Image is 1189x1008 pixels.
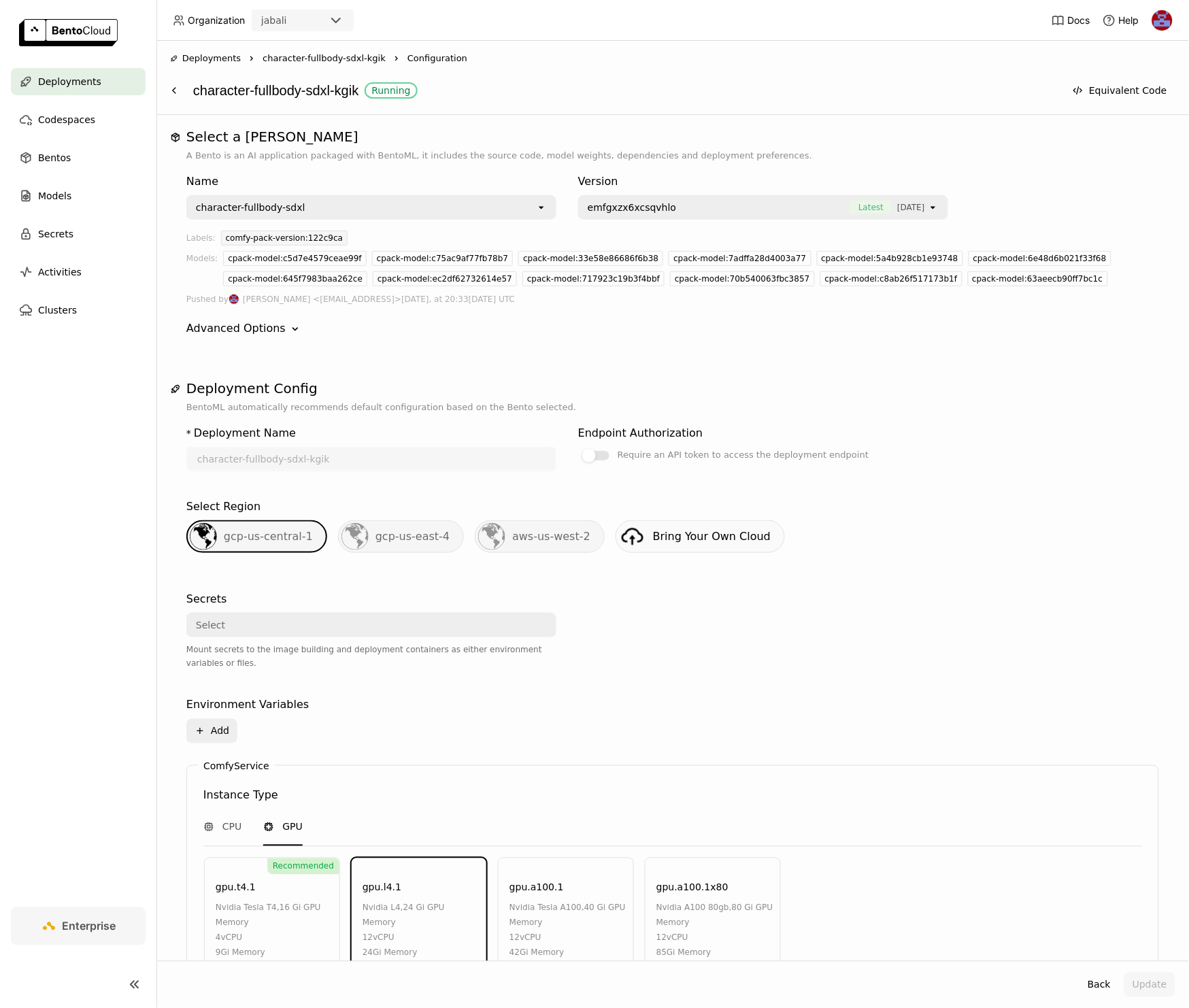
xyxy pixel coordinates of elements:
div: Version [578,173,948,190]
div: Recommended [267,858,339,875]
div: Advanced Options [186,320,286,337]
div: cpack-model:5a4b928cb1e93748 [817,251,963,266]
div: gpu.a100.1nvidia tesla a100,40 Gi GPU Memory12vCPU42Gi Memory [498,858,634,980]
span: Bring Your Own Cloud [653,530,771,543]
div: Name [186,173,556,190]
span: character-fullbody-sdxl-kgik [263,52,386,65]
div: gpu.a100.1x80 [656,880,729,895]
div: 12 vCPU [363,930,480,945]
svg: open [536,202,547,213]
span: Activities [38,264,82,280]
span: GPU [282,820,303,834]
div: character-fullbody-sdxl [196,201,305,214]
div: , 16 Gi GPU Memory [216,901,333,930]
span: Secrets [38,226,73,242]
div: Labels: [186,231,216,251]
div: Select Region [186,499,261,515]
svg: Right [391,53,402,64]
span: aws-us-west-2 [512,530,590,543]
span: emfgxzx6xcsqvhlo [588,201,676,214]
input: name of deployment (autogenerated if blank) [188,448,555,470]
div: Require an API token to access the deployment endpoint [618,447,869,463]
nav: Breadcrumbs navigation [170,52,1175,65]
div: Deployments [170,52,241,65]
button: Equivalent Code [1065,78,1175,103]
button: Update [1124,973,1175,997]
span: nvidia tesla t4 [216,903,277,913]
div: cpack-model:70b540063fbc3857 [670,271,815,286]
div: cpack-model:6e48d6b021f33f68 [969,251,1111,266]
span: Models [38,188,71,204]
div: cpack-model:c8ab26f517173b1f [820,271,962,286]
a: Bentos [11,144,146,171]
div: cpack-model:7adffa28d4003a77 [669,251,811,266]
span: nvidia a100 80gb [656,903,729,913]
img: Jhonatan Oliveira [229,295,239,304]
label: ComfyService [203,760,269,771]
span: Deployments [182,52,241,65]
div: Environment Variables [186,697,309,713]
span: gcp-us-central-1 [224,530,313,543]
div: gcp-us-central-1 [186,520,327,553]
div: aws-us-west-2 [475,520,605,553]
button: Add [186,719,237,743]
div: 9Gi Memory [216,945,333,960]
a: Codespaces [11,106,146,133]
div: comfy-pack-version:122c9ca [221,231,348,246]
img: logo [19,19,118,46]
span: Clusters [38,302,77,318]
div: Deployment Name [194,425,296,441]
div: gpu.t4.1 [216,880,256,895]
div: cpack-model:33e58e86686f6b38 [518,251,663,266]
div: 12 vCPU [509,930,626,945]
div: 42Gi Memory [509,945,626,960]
div: gpu.l4.1nvidia l4,24 Gi GPU Memory12vCPU24Gi Memory [351,858,487,980]
svg: Plus [195,726,205,737]
div: 85Gi Memory [656,945,773,960]
div: gpu.a100.1x80nvidia a100 80gb,80 Gi GPU Memory12vCPU85Gi Memory [645,858,781,980]
h1: Deployment Config [186,380,1159,397]
button: Back [1079,973,1119,997]
div: cpack-model:717923c19b3f4bbf [522,271,665,286]
a: Enterprise [11,907,146,945]
span: Codespaces [38,112,95,128]
div: , 24 Gi GPU Memory [363,901,480,930]
span: nvidia tesla a100 [509,903,582,913]
div: Pushed by [DATE], at 20:33[DATE] UTC [186,292,1159,307]
div: Endpoint Authorization [578,425,703,441]
div: Mount secrets to the image building and deployment containers as either environment variables or ... [186,643,556,670]
div: gpu.a100.1 [509,880,564,895]
div: 24Gi Memory [363,945,480,960]
svg: open [928,202,939,213]
span: gcp-us-east-4 [375,530,450,543]
div: cpack-model:645f7983baa262ce [223,271,367,286]
span: Organization [188,14,245,27]
span: Enterprise [63,920,116,933]
p: BentoML automatically recommends default configuration based on the Bento selected. [186,401,1159,414]
div: 12 vCPU [656,930,773,945]
input: Selected [object Object]. [926,201,928,214]
div: 4 vCPU [216,930,333,945]
div: Secrets [186,591,227,607]
div: character-fullbody-sdxl-kgik [193,78,1058,103]
span: nvidia l4 [363,903,401,913]
span: Latest [850,201,892,214]
div: Running [371,85,410,96]
span: Bentos [38,150,71,166]
p: A Bento is an AI application packaged with BentoML, it includes the source code, model weights, d... [186,149,1159,163]
div: Advanced Options [186,320,1159,337]
svg: Right [246,53,257,64]
div: gpu.l4.1 [363,880,401,895]
a: Clusters [11,297,146,324]
span: Docs [1068,14,1090,27]
div: cpack-model:c75ac9af77fb78b7 [372,251,514,266]
span: Help [1119,14,1139,27]
a: Docs [1052,14,1090,27]
div: Help [1103,14,1139,27]
span: CPU [222,820,241,834]
span: Configuration [407,52,467,65]
span: [PERSON_NAME] <[EMAIL_ADDRESS]> [243,292,401,307]
div: Recommendedgpu.t4.1nvidia tesla t4,16 Gi GPU Memory4vCPU9Gi Memory [204,858,340,980]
